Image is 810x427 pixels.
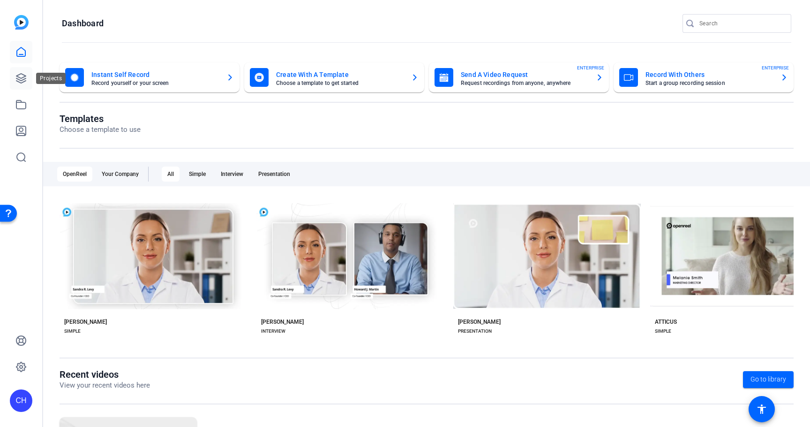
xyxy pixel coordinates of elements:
div: Presentation [253,167,296,182]
h1: Templates [60,113,141,124]
input: Search [699,18,784,29]
button: Send A Video RequestRequest recordings from anyone, anywhereENTERPRISE [429,62,609,92]
div: CH [10,389,32,412]
a: Go to library [743,371,794,388]
div: OpenReel [57,167,92,182]
p: Choose a template to use [60,124,141,135]
div: Interview [215,167,249,182]
mat-icon: accessibility [756,404,767,415]
div: [PERSON_NAME] [64,318,107,326]
mat-card-title: Send A Video Request [461,69,588,80]
button: Record With OthersStart a group recording sessionENTERPRISE [614,62,794,92]
div: SIMPLE [655,328,671,335]
div: All [162,167,180,182]
mat-card-title: Create With A Template [276,69,404,80]
mat-card-subtitle: Choose a template to get started [276,80,404,86]
div: ATTICUS [655,318,677,326]
div: PRESENTATION [458,328,492,335]
h1: Dashboard [62,18,104,29]
div: [PERSON_NAME] [458,318,501,326]
h1: Recent videos [60,369,150,380]
mat-card-subtitle: Start a group recording session [645,80,773,86]
mat-card-title: Instant Self Record [91,69,219,80]
p: View your recent videos here [60,380,150,391]
span: ENTERPRISE [762,64,789,71]
span: Go to library [750,374,786,384]
button: Instant Self RecordRecord yourself or your screen [60,62,240,92]
div: SIMPLE [64,328,81,335]
mat-card-subtitle: Record yourself or your screen [91,80,219,86]
div: [PERSON_NAME] [261,318,304,326]
img: blue-gradient.svg [14,15,29,30]
span: ENTERPRISE [577,64,604,71]
div: Your Company [96,167,144,182]
div: Projects [36,73,66,84]
mat-card-title: Record With Others [645,69,773,80]
div: Simple [183,167,211,182]
mat-card-subtitle: Request recordings from anyone, anywhere [461,80,588,86]
div: INTERVIEW [261,328,285,335]
button: Create With A TemplateChoose a template to get started [244,62,424,92]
